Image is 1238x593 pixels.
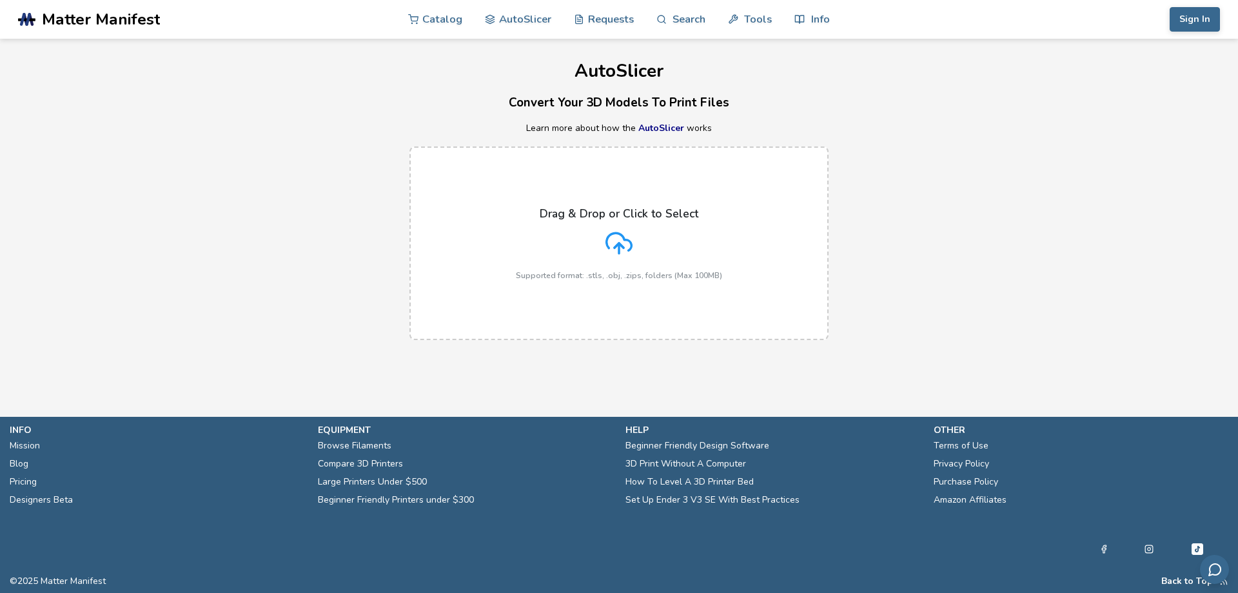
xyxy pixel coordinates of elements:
a: Beginner Friendly Printers under $300 [318,491,474,509]
p: info [10,423,305,437]
p: help [625,423,921,437]
p: Drag & Drop or Click to Select [540,207,698,220]
a: Pricing [10,473,37,491]
span: © 2025 Matter Manifest [10,576,106,587]
button: Sign In [1170,7,1220,32]
a: AutoSlicer [638,122,684,134]
p: equipment [318,423,613,437]
a: Beginner Friendly Design Software [625,437,769,455]
a: Blog [10,455,28,473]
a: RSS Feed [1219,576,1228,587]
a: Instagram [1145,541,1154,557]
a: Compare 3D Printers [318,455,403,473]
a: Terms of Use [934,437,988,455]
a: Facebook [1099,541,1108,557]
a: 3D Print Without A Computer [625,455,746,473]
a: How To Level A 3D Printer Bed [625,473,754,491]
a: Browse Filaments [318,437,391,455]
p: other [934,423,1229,437]
button: Send feedback via email [1200,555,1229,584]
p: Supported format: .stls, .obj, .zips, folders (Max 100MB) [516,271,722,280]
button: Back to Top [1161,576,1213,587]
a: Mission [10,437,40,455]
a: Set Up Ender 3 V3 SE With Best Practices [625,491,800,509]
a: Privacy Policy [934,455,989,473]
a: Large Printers Under $500 [318,473,427,491]
a: Purchase Policy [934,473,998,491]
a: Amazon Affiliates [934,491,1007,509]
a: Tiktok [1190,541,1205,557]
span: Matter Manifest [42,10,160,28]
a: Designers Beta [10,491,73,509]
